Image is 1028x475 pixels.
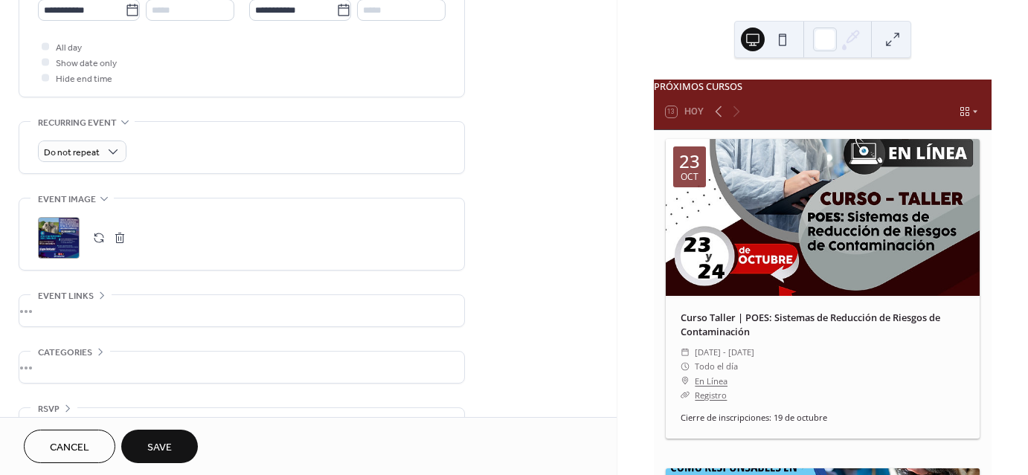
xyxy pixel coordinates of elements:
span: Hide end time [56,71,112,87]
span: Do not repeat [44,144,100,161]
div: Cierre de inscripciones: 19 de octubre [666,412,980,424]
div: ​ [681,345,690,359]
div: ••• [19,408,464,439]
span: Recurring event [38,115,117,131]
div: ••• [19,295,464,326]
button: Save [121,430,198,463]
span: Cancel [50,440,89,456]
span: Categories [38,345,92,361]
span: [DATE] - [DATE] [695,345,754,359]
div: PRÓXIMOS CURSOS [654,80,992,94]
div: ; [38,217,80,259]
div: ​ [681,374,690,388]
div: ​ [681,388,690,402]
span: Show date only [56,56,117,71]
span: Event image [38,192,96,207]
a: Registro [695,390,727,401]
span: All day [56,40,82,56]
button: Cancel [24,430,115,463]
span: Todo el día [695,359,738,373]
div: 23 [679,152,700,170]
a: En Línea [695,374,727,388]
div: ••• [19,352,464,383]
span: Event links [38,288,94,304]
a: Curso Taller | POES: Sistemas de Reducción de Riesgos de Contaminación [681,311,940,338]
span: RSVP [38,401,60,417]
div: ​ [681,359,690,373]
div: oct [681,172,698,181]
span: Save [147,440,172,456]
